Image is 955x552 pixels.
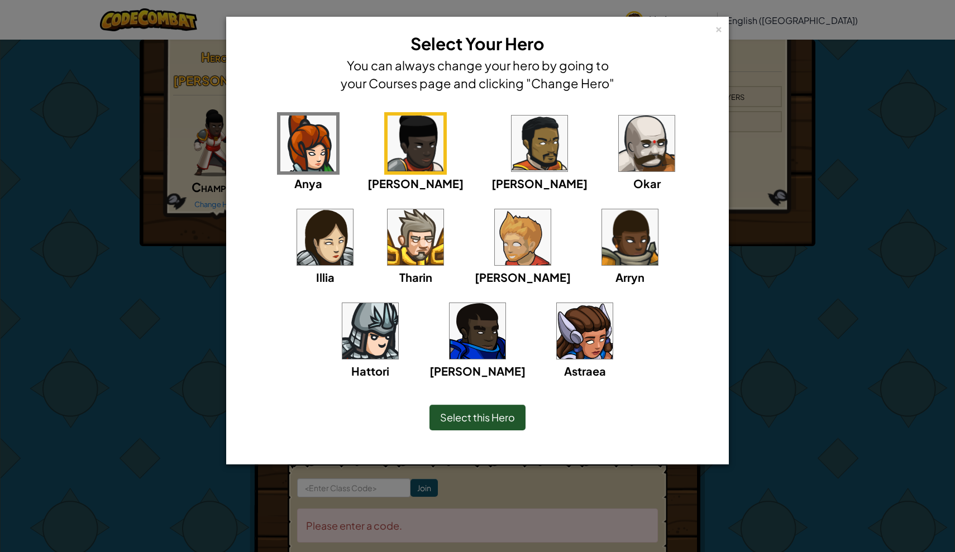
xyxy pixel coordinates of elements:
img: portrait.png [495,209,551,265]
img: portrait.png [297,209,353,265]
img: portrait.png [557,303,613,359]
span: Okar [633,176,661,190]
span: Arryn [615,270,644,284]
span: Anya [294,176,322,190]
img: portrait.png [602,209,658,265]
span: Tharin [399,270,432,284]
span: [PERSON_NAME] [367,176,464,190]
img: portrait.png [388,209,443,265]
span: [PERSON_NAME] [475,270,571,284]
img: portrait.png [342,303,398,359]
img: portrait.png [512,116,567,171]
span: Hattori [351,364,389,378]
span: Select this Hero [440,411,515,424]
h4: You can always change your hero by going to your Courses page and clicking "Change Hero" [338,56,617,92]
span: [PERSON_NAME] [491,176,588,190]
img: portrait.png [280,116,336,171]
img: portrait.png [388,116,443,171]
span: Illia [316,270,335,284]
img: portrait.png [619,116,675,171]
span: [PERSON_NAME] [429,364,526,378]
span: Astraea [564,364,606,378]
img: portrait.png [450,303,505,359]
div: × [715,22,723,33]
h3: Select Your Hero [338,31,617,56]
